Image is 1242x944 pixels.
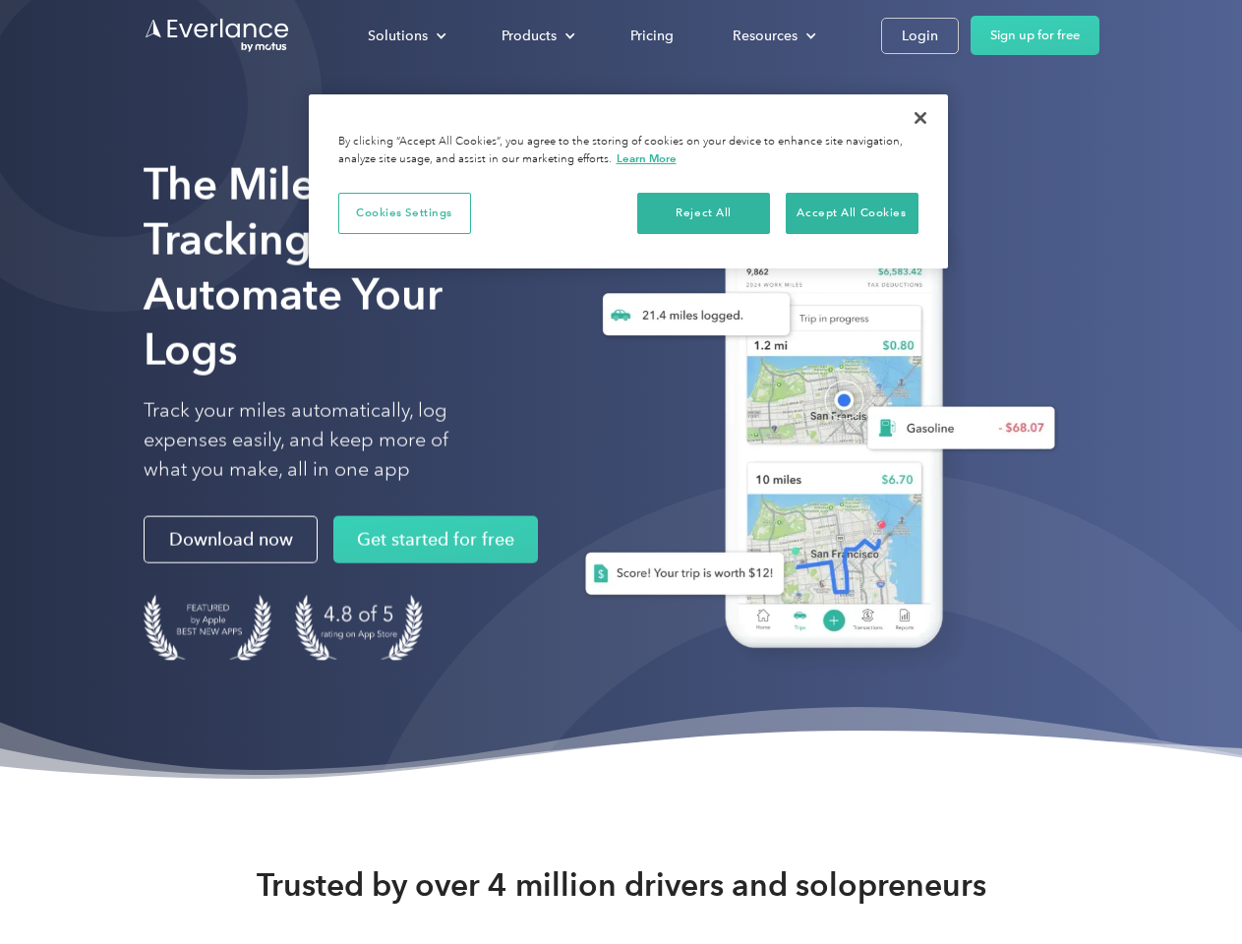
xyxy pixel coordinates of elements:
a: Download now [144,516,318,563]
strong: Trusted by over 4 million drivers and solopreneurs [257,865,986,905]
div: Products [502,24,557,48]
div: Resources [733,24,798,48]
div: By clicking “Accept All Cookies”, you agree to the storing of cookies on your device to enhance s... [338,134,918,168]
div: Resources [713,19,832,53]
div: Login [902,24,938,48]
div: Products [482,19,591,53]
a: Get started for free [333,516,538,563]
img: 4.9 out of 5 stars on the app store [295,595,423,661]
div: Solutions [368,24,428,48]
div: Solutions [348,19,462,53]
button: Reject All [637,193,770,234]
p: Track your miles automatically, log expenses easily, and keep more of what you make, all in one app [144,396,495,485]
a: Login [881,18,959,54]
a: Pricing [611,19,693,53]
a: More information about your privacy, opens in a new tab [617,151,677,165]
button: Accept All Cookies [786,193,918,234]
div: Cookie banner [309,94,948,268]
div: Pricing [630,24,674,48]
button: Close [899,96,942,140]
img: Everlance, mileage tracker app, expense tracking app [554,187,1071,678]
img: Badge for Featured by Apple Best New Apps [144,595,271,661]
a: Go to homepage [144,17,291,54]
button: Cookies Settings [338,193,471,234]
div: Privacy [309,94,948,268]
a: Sign up for free [971,16,1099,55]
